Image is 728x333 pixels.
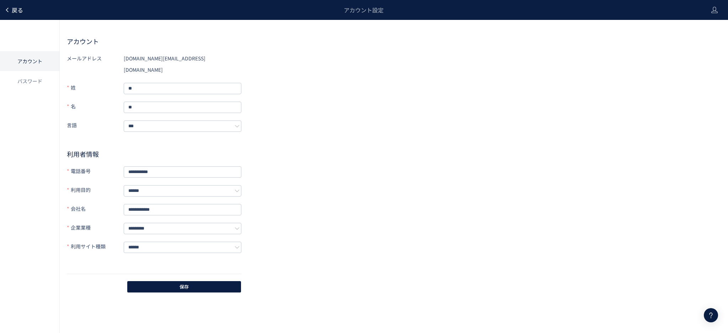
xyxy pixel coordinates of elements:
label: 利用サイト種類 [67,241,124,253]
label: 企業業種 [67,222,124,234]
label: メールアドレス [67,53,124,75]
label: 言語 [67,119,124,132]
h2: 利用者情報 [67,150,241,158]
label: 名 [67,101,124,113]
h2: アカウント [67,37,721,45]
button: 保存 [127,281,241,292]
span: 戻る [12,6,23,14]
label: 会社名 [67,203,124,215]
label: 利用目的 [67,184,124,197]
div: [DOMAIN_NAME][EMAIL_ADDRESS][DOMAIN_NAME] [124,53,241,75]
label: 電話番号 [67,165,124,178]
label: 姓 [67,82,124,94]
span: 保存 [180,281,189,292]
